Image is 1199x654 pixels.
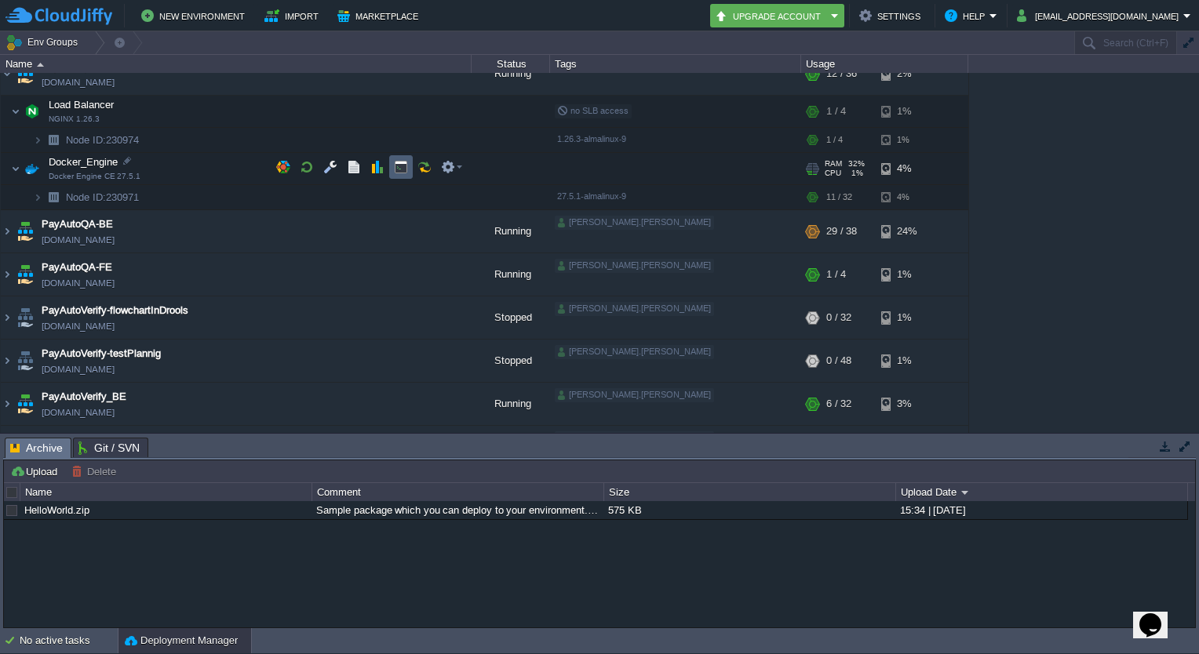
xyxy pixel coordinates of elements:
[472,340,550,382] div: Stopped
[5,6,112,26] img: CloudJiffy
[42,405,115,420] span: [DOMAIN_NAME]
[715,6,826,25] button: Upgrade Account
[604,501,895,519] div: 575 KB
[42,303,188,318] a: PayAutoVerify-flowchartInDrools
[881,53,932,95] div: 2%
[66,134,106,146] span: Node ID:
[66,191,106,203] span: Node ID:
[14,340,36,382] img: AMDAwAAAACH5BAEAAAAALAAAAAABAAEAAAICRAEAOw==
[881,426,932,468] div: 3%
[472,383,550,425] div: Running
[11,96,20,127] img: AMDAwAAAACH5BAEAAAAALAAAAAABAAEAAAICRAEAOw==
[10,464,62,478] button: Upload
[1,296,13,339] img: AMDAwAAAACH5BAEAAAAALAAAAAABAAEAAAICRAEAOw==
[1,426,13,468] img: AMDAwAAAACH5BAEAAAAALAAAAAABAAEAAAICRAEAOw==
[14,210,36,253] img: AMDAwAAAACH5BAEAAAAALAAAAAABAAEAAAICRAEAOw==
[42,128,64,152] img: AMDAwAAAACH5BAEAAAAALAAAAAABAAEAAAICRAEAOw==
[826,383,851,425] div: 6 / 32
[1,253,13,296] img: AMDAwAAAACH5BAEAAAAALAAAAAABAAEAAAICRAEAOw==
[605,483,895,501] div: Size
[1,53,13,95] img: AMDAwAAAACH5BAEAAAAALAAAAAABAAEAAAICRAEAOw==
[47,98,116,111] span: Load Balancer
[826,128,843,152] div: 1 / 4
[42,389,126,405] span: PayAutoVerify_BE
[881,296,932,339] div: 1%
[881,96,932,127] div: 1%
[848,159,865,169] span: 32%
[49,114,100,124] span: NGINX 1.26.3
[125,633,238,649] button: Deployment Manager
[826,210,857,253] div: 29 / 38
[42,318,115,334] a: [DOMAIN_NAME]
[42,185,64,209] img: AMDAwAAAACH5BAEAAAAALAAAAAABAAEAAAICRAEAOw==
[5,31,83,53] button: Env Groups
[21,96,43,127] img: AMDAwAAAACH5BAEAAAAALAAAAAABAAEAAAICRAEAOw==
[20,628,118,653] div: No active tasks
[881,253,932,296] div: 1%
[24,504,89,516] a: HelloWorld.zip
[313,483,603,501] div: Comment
[555,302,714,316] div: [PERSON_NAME].[PERSON_NAME]
[826,96,846,127] div: 1 / 4
[472,426,550,468] div: Running
[71,464,121,478] button: Delete
[825,169,841,178] span: CPU
[42,346,161,362] a: PayAutoVerify-testPlannig
[1133,591,1183,638] iframe: chat widget
[49,172,140,181] span: Docker Engine CE 27.5.1
[1,340,13,382] img: AMDAwAAAACH5BAEAAAAALAAAAAABAAEAAAICRAEAOw==
[42,74,115,90] a: [DOMAIN_NAME]
[42,275,115,291] a: [DOMAIN_NAME]
[33,128,42,152] img: AMDAwAAAACH5BAEAAAAALAAAAAABAAEAAAICRAEAOw==
[945,6,989,25] button: Help
[826,340,851,382] div: 0 / 48
[555,259,714,273] div: [PERSON_NAME].[PERSON_NAME]
[1,210,13,253] img: AMDAwAAAACH5BAEAAAAALAAAAAABAAEAAAICRAEAOw==
[826,426,857,468] div: 17 / 36
[881,128,932,152] div: 1%
[14,426,36,468] img: AMDAwAAAACH5BAEAAAAALAAAAAABAAEAAAICRAEAOw==
[472,296,550,339] div: Stopped
[42,232,115,248] a: [DOMAIN_NAME]
[47,156,120,168] a: Docker_EngineDocker Engine CE 27.5.1
[64,191,141,204] span: 230971
[555,216,714,230] div: [PERSON_NAME].[PERSON_NAME]
[826,53,857,95] div: 12 / 36
[42,260,112,275] a: PayAutoQA-FE
[472,253,550,296] div: Running
[826,253,846,296] div: 1 / 4
[1,383,13,425] img: AMDAwAAAACH5BAEAAAAALAAAAAABAAEAAAICRAEAOw==
[551,55,800,73] div: Tags
[826,296,851,339] div: 0 / 32
[881,340,932,382] div: 1%
[47,155,120,169] span: Docker_Engine
[881,210,932,253] div: 24%
[472,53,550,95] div: Running
[897,483,1187,501] div: Upload Date
[826,185,852,209] div: 11 / 32
[472,55,549,73] div: Status
[802,55,968,73] div: Usage
[37,63,44,67] img: AMDAwAAAACH5BAEAAAAALAAAAAABAAEAAAICRAEAOw==
[859,6,925,25] button: Settings
[881,383,932,425] div: 3%
[1017,6,1183,25] button: [EMAIL_ADDRESS][DOMAIN_NAME]
[847,169,863,178] span: 1%
[64,133,141,147] span: 230974
[33,185,42,209] img: AMDAwAAAACH5BAEAAAAALAAAAAABAAEAAAICRAEAOw==
[14,383,36,425] img: AMDAwAAAACH5BAEAAAAALAAAAAABAAEAAAICRAEAOw==
[337,6,423,25] button: Marketplace
[78,438,140,457] span: Git / SVN
[555,388,714,402] div: [PERSON_NAME].[PERSON_NAME]
[141,6,250,25] button: New Environment
[2,55,471,73] div: Name
[14,296,36,339] img: AMDAwAAAACH5BAEAAAAALAAAAAABAAEAAAICRAEAOw==
[64,191,141,204] a: Node ID:230971
[14,53,36,95] img: AMDAwAAAACH5BAEAAAAALAAAAAABAAEAAAICRAEAOw==
[42,432,118,448] span: PayAuto_Docker
[472,210,550,253] div: Running
[10,438,63,458] span: Archive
